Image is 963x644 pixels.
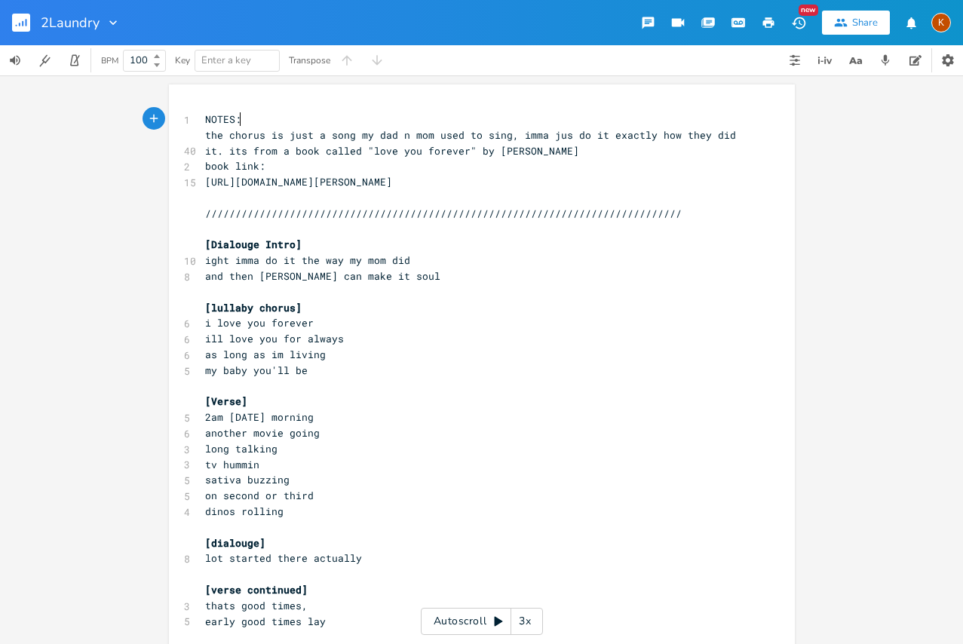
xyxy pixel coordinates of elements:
button: New [784,9,814,36]
div: Key [175,56,190,65]
span: as long as im living [205,348,326,361]
span: [dialouge] [205,536,265,550]
span: 2Laundry [41,16,100,29]
div: New [799,5,818,16]
span: and then [PERSON_NAME] can make it soul [205,269,440,283]
span: i love you forever [205,316,314,330]
span: long talking [205,442,278,455]
div: 3x [511,608,538,635]
div: BPM [101,57,118,65]
button: Share [822,11,890,35]
span: early good times lay [205,615,326,628]
span: on second or third [205,489,314,502]
span: another movie going [205,426,320,440]
span: 2am [DATE] morning [205,410,314,424]
span: ight imma do it the way my mom did [205,253,410,267]
span: [URL][DOMAIN_NAME][PERSON_NAME] [205,175,392,189]
div: Kat [931,13,951,32]
span: [lullaby chorus] [205,301,302,314]
span: lot started there actually [205,551,362,565]
span: tv hummin [205,458,259,471]
button: K [931,5,951,40]
div: Autoscroll [421,608,543,635]
span: book link: [205,159,265,173]
span: [Dialouge Intro] [205,238,302,251]
span: Enter a key [201,54,251,67]
span: NOTES: [205,112,241,126]
span: ill love you for always [205,332,344,345]
span: dinos rolling [205,504,284,518]
div: Transpose [289,56,330,65]
span: [Verse] [205,394,247,408]
span: [verse continued] [205,583,308,596]
span: the chorus is just a song my dad n mom used to sing, imma jus do it exactly how they did it. its ... [205,128,742,158]
div: Share [852,16,878,29]
span: thats good times, [205,599,308,612]
span: my baby you'll be [205,363,308,377]
span: sativa buzzing [205,473,290,486]
span: /////////////////////////////////////////////////////////////////////////////// [205,207,682,220]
